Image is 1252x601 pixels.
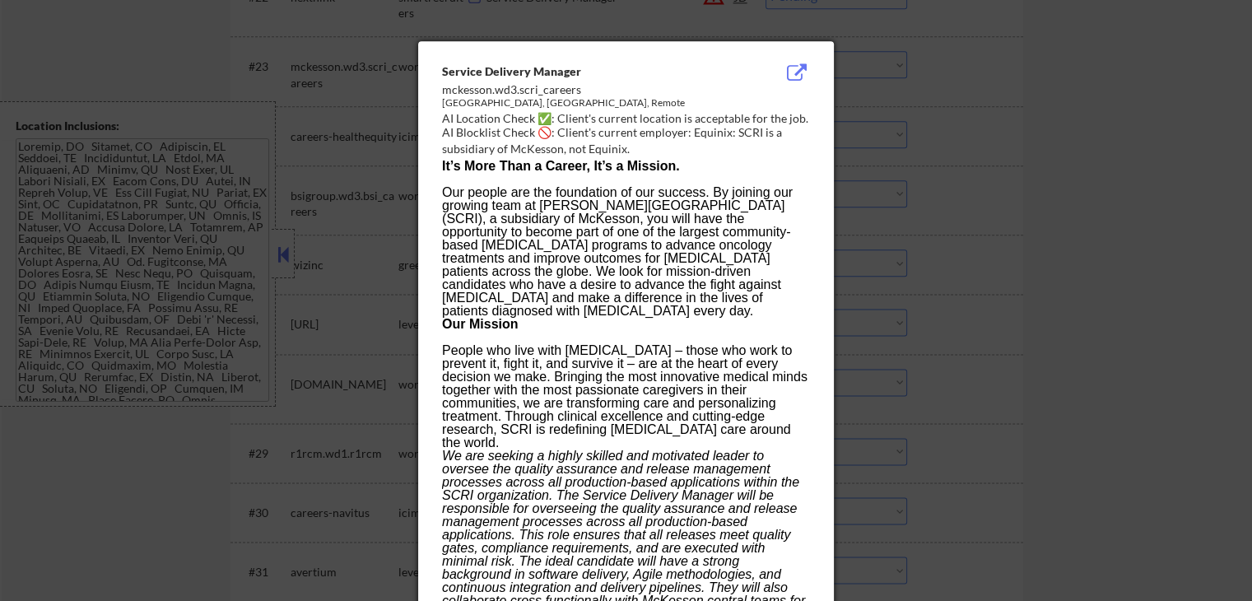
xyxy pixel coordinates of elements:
p: Our people are the foundation of our success. By joining our growing team at [PERSON_NAME][GEOGRA... [442,173,809,318]
div: mckesson.wd3.scri_careers [442,82,727,98]
b: It’s More Than a Career, It’s a Mission. [442,159,680,173]
div: [GEOGRAPHIC_DATA], [GEOGRAPHIC_DATA], Remote [442,96,727,110]
b: Our Mission [442,317,518,331]
div: AI Location Check ✅: Client's current location is acceptable for the job. [442,110,817,127]
div: Service Delivery Manager [442,63,727,80]
div: AI Blocklist Check 🚫: Client's current employer: Equinix: SCRI is a subsidiary of McKesson, not E... [442,124,817,156]
p: People who live with [MEDICAL_DATA] – those who work to prevent it, fight it, and survive it – ar... [442,331,809,450]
